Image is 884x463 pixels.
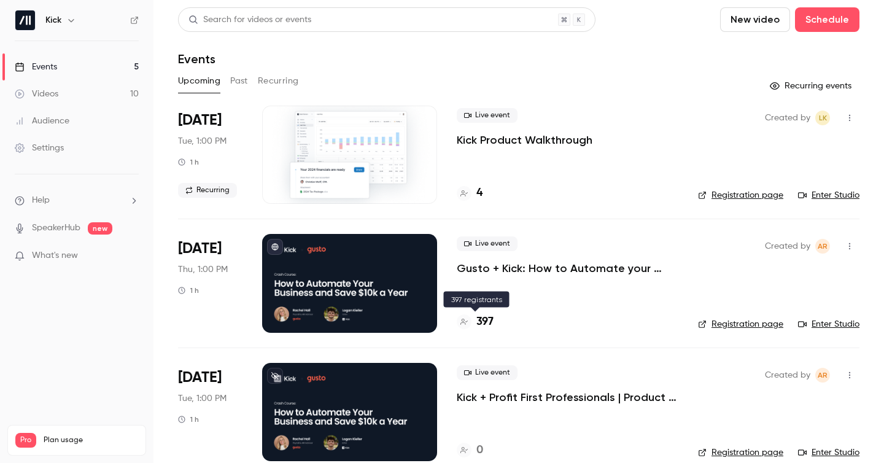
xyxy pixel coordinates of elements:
[819,111,827,125] span: LK
[178,183,237,198] span: Recurring
[815,239,830,254] span: Andrew Roth
[15,88,58,100] div: Videos
[45,14,61,26] h6: Kick
[15,142,64,154] div: Settings
[178,286,199,295] div: 1 h
[798,189,859,201] a: Enter Studio
[178,414,199,424] div: 1 h
[765,368,810,383] span: Created by
[698,446,783,459] a: Registration page
[178,363,242,461] div: Sep 30 Tue, 2:00 PM (America/Toronto)
[476,314,494,330] h4: 397
[15,115,69,127] div: Audience
[32,249,78,262] span: What's new
[457,442,483,459] a: 0
[476,442,483,459] h4: 0
[457,185,483,201] a: 4
[44,435,138,445] span: Plan usage
[178,368,222,387] span: [DATE]
[698,318,783,330] a: Registration page
[15,10,35,30] img: Kick
[815,368,830,383] span: Andrew Roth
[795,7,859,32] button: Schedule
[457,390,678,405] a: Kick + Profit First Professionals | Product Walkthrough
[457,365,518,380] span: Live event
[15,61,57,73] div: Events
[178,234,242,332] div: Sep 25 Thu, 11:00 AM (America/Vancouver)
[178,111,222,130] span: [DATE]
[178,239,222,259] span: [DATE]
[720,7,790,32] button: New video
[818,239,828,254] span: AR
[698,189,783,201] a: Registration page
[798,446,859,459] a: Enter Studio
[178,135,227,147] span: Tue, 1:00 PM
[188,14,311,26] div: Search for videos or events
[178,157,199,167] div: 1 h
[230,71,248,91] button: Past
[178,106,242,204] div: Sep 23 Tue, 11:00 AM (America/Los Angeles)
[88,222,112,235] span: new
[457,314,494,330] a: 397
[765,111,810,125] span: Created by
[457,108,518,123] span: Live event
[32,194,50,207] span: Help
[476,185,483,201] h4: 4
[15,433,36,448] span: Pro
[178,263,228,276] span: Thu, 1:00 PM
[32,222,80,235] a: SpeakerHub
[815,111,830,125] span: Logan Kieller
[15,194,139,207] li: help-dropdown-opener
[457,133,592,147] a: Kick Product Walkthrough
[764,76,859,96] button: Recurring events
[178,52,215,66] h1: Events
[818,368,828,383] span: AR
[765,239,810,254] span: Created by
[457,236,518,251] span: Live event
[178,392,227,405] span: Tue, 1:00 PM
[258,71,299,91] button: Recurring
[457,261,678,276] a: Gusto + Kick: How to Automate your Business and Save $10k a Year
[124,251,139,262] iframe: Noticeable Trigger
[178,71,220,91] button: Upcoming
[798,318,859,330] a: Enter Studio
